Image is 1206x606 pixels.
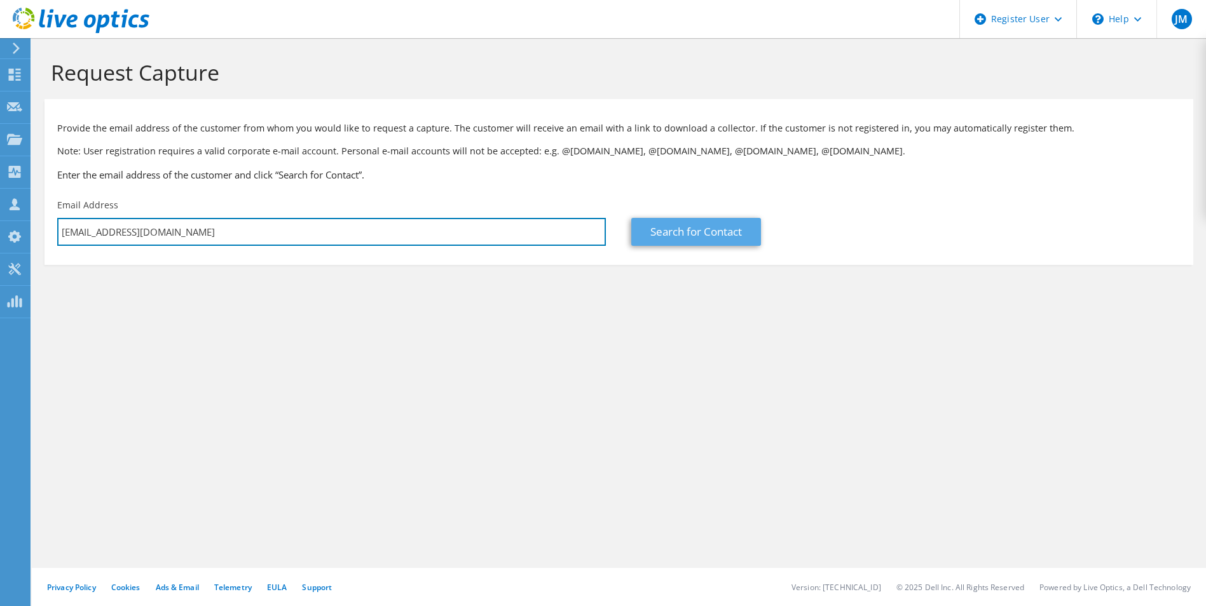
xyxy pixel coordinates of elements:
[57,121,1181,135] p: Provide the email address of the customer from whom you would like to request a capture. The cust...
[896,582,1024,593] li: © 2025 Dell Inc. All Rights Reserved
[302,582,332,593] a: Support
[47,582,96,593] a: Privacy Policy
[1039,582,1191,593] li: Powered by Live Optics, a Dell Technology
[156,582,199,593] a: Ads & Email
[51,59,1181,86] h1: Request Capture
[111,582,140,593] a: Cookies
[1092,13,1104,25] svg: \n
[57,168,1181,182] h3: Enter the email address of the customer and click “Search for Contact”.
[631,218,761,246] a: Search for Contact
[57,199,118,212] label: Email Address
[267,582,287,593] a: EULA
[1172,9,1192,29] span: JM
[57,144,1181,158] p: Note: User registration requires a valid corporate e-mail account. Personal e-mail accounts will ...
[214,582,252,593] a: Telemetry
[791,582,881,593] li: Version: [TECHNICAL_ID]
